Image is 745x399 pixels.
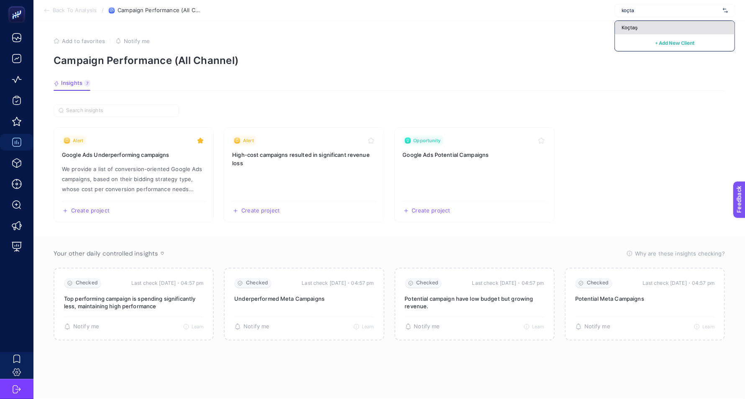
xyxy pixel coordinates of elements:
span: + Add New Client [655,40,694,46]
p: Campaign Performance (All Channel) [54,54,725,66]
span: Create project [241,207,280,214]
p: Top performing campaign is spending significantly less, maintaining high performance [64,295,203,310]
h3: Insight title [62,151,205,159]
img: svg%3e [723,6,728,15]
h3: Insight title [403,151,546,159]
p: Potential Meta Campaigns [575,295,714,302]
span: Why are these insights checking? [635,249,725,258]
section: Insight Packages [54,127,725,223]
span: Learn [702,324,714,330]
button: Notify me [115,38,150,44]
span: Notify me [243,323,269,330]
input: Search [66,107,174,114]
span: Checked [417,280,439,286]
button: Learn [524,324,544,330]
time: Last check [DATE]・04:57 pm [643,279,714,287]
span: Campaign Performance (All Channel) [118,7,201,14]
span: Learn [362,324,374,330]
time: Last check [DATE]・04:57 pm [131,279,203,287]
div: 7 [84,80,90,87]
button: Add to favorites [54,38,105,44]
button: Notify me [575,323,610,330]
span: Back To Analysis [53,7,97,14]
time: Last check [DATE]・04:57 pm [302,279,374,287]
button: Notify me [234,323,269,330]
span: Learn [532,324,544,330]
button: Learn [353,324,374,330]
span: Alert [73,137,84,144]
p: Potential campaign have low budget but growing revenue. [405,295,544,310]
span: Koçtaş [622,24,637,31]
span: Opportunity [414,137,441,144]
button: Create a new project based on this insight [62,207,110,214]
span: Feedback [5,3,32,9]
span: Checked [76,280,98,286]
p: Underperformed Meta Campaigns [234,295,374,302]
input: IKEA [622,7,719,14]
a: View insight titled We provide a list of conversion-oriented Google Ads campaigns, based on their... [54,127,214,223]
button: Toggle favorite [366,136,376,146]
span: Insights [61,80,82,87]
span: Notify me [73,323,99,330]
button: Learn [183,324,204,330]
span: Your other daily controlled insights [54,249,158,258]
span: Checked [246,280,268,286]
button: Create a new project based on this insight [403,207,451,214]
button: + Add New Client [655,38,694,48]
span: Alert [243,137,254,144]
button: Notify me [405,323,440,330]
span: Learn [192,324,204,330]
span: Notify me [584,323,610,330]
span: Notify me [414,323,440,330]
button: Learn [694,324,714,330]
span: / [102,7,104,13]
h3: Insight title [232,151,376,167]
span: Notify me [124,38,150,44]
button: Create a new project based on this insight [232,207,280,214]
span: Checked [587,280,609,286]
p: Insight description [62,164,205,194]
button: Toggle favorite [536,136,546,146]
section: Passive Insight Packages [54,268,725,340]
span: Add to favorites [62,38,105,44]
span: Create project [71,207,110,214]
span: Create project [412,207,451,214]
button: Toggle favorite [195,136,205,146]
a: View insight titled [394,127,555,223]
button: Notify me [64,323,99,330]
time: Last check [DATE]・04:57 pm [472,279,544,287]
a: View insight titled [224,127,384,223]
